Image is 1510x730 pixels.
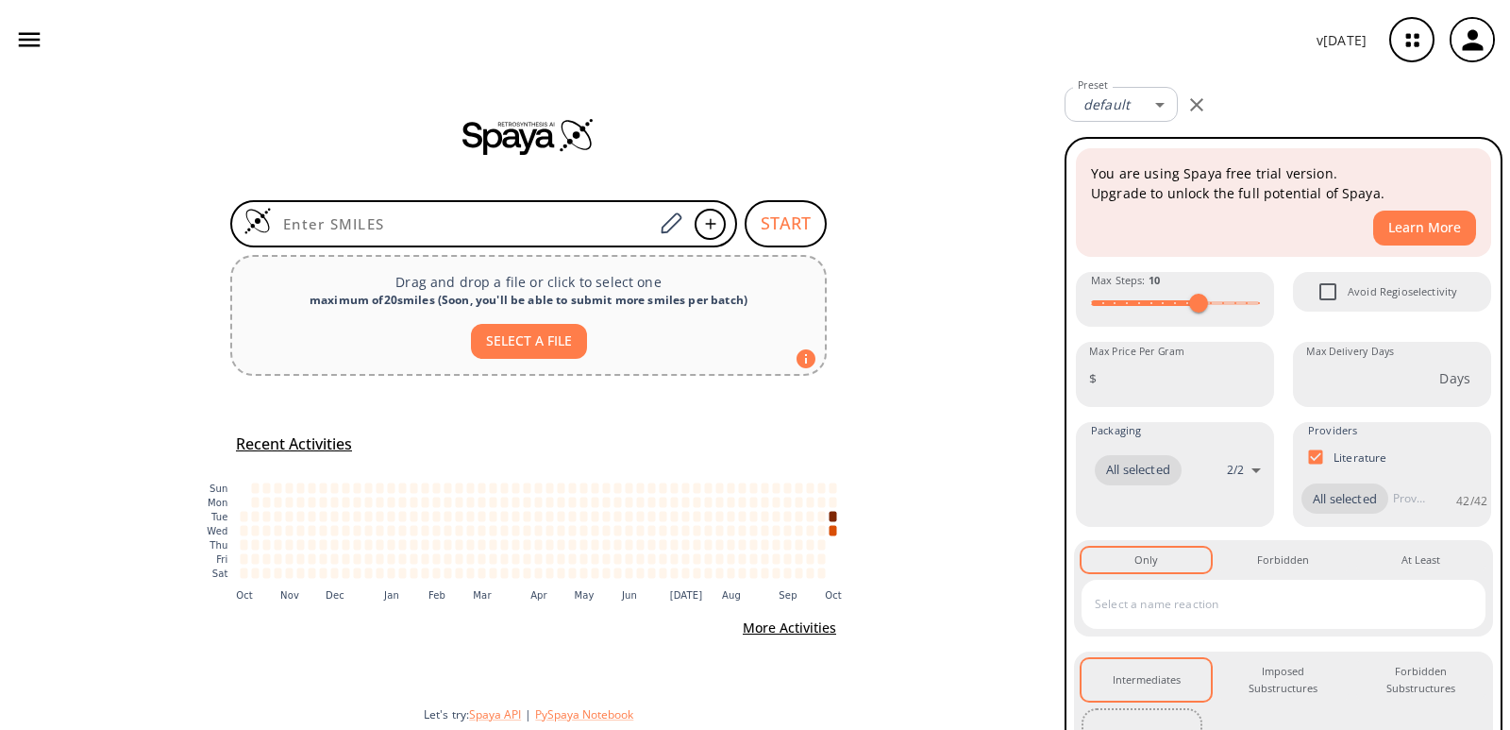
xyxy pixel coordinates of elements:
[1439,368,1470,388] p: Days
[745,200,827,247] button: START
[1308,422,1357,439] span: Providers
[1091,422,1141,439] span: Packaging
[428,589,445,600] text: Feb
[216,554,227,565] text: Fri
[236,589,842,600] g: x-axis tick label
[1356,548,1485,572] button: At Least
[243,207,272,235] img: Logo Spaya
[236,434,352,454] h5: Recent Activities
[735,611,844,646] button: More Activities
[1218,548,1348,572] button: Forbidden
[241,483,837,578] g: cell
[207,484,227,579] g: y-axis tick label
[1134,552,1158,569] div: Only
[212,569,228,579] text: Sat
[208,498,228,508] text: Mon
[473,589,492,600] text: Mar
[779,589,797,600] text: Sep
[1373,211,1476,246] button: Learn More
[1095,461,1182,480] span: All selected
[1388,484,1430,514] input: Provider name
[210,512,228,522] text: Tue
[1348,283,1457,300] span: Avoid Regioselectivity
[1082,548,1211,572] button: Only
[471,324,587,359] button: SELECT A FILE
[1308,272,1348,312] span: Avoid Regioselectivity
[621,589,637,600] text: Jun
[1306,345,1394,359] label: Max Delivery Days
[236,589,253,600] text: Oct
[469,706,521,722] button: Spaya API
[1149,273,1160,287] strong: 10
[247,272,810,292] p: Drag and drop a file or click to select one
[1456,493,1487,509] p: 42 / 42
[1082,659,1211,702] button: Intermediates
[383,589,399,600] text: Jan
[326,589,344,600] text: Dec
[1083,95,1130,113] em: default
[1401,552,1440,569] div: At Least
[1356,659,1485,702] button: Forbidden Substructures
[1371,663,1470,698] div: Forbidden Substructures
[1091,272,1160,289] span: Max Steps :
[1078,78,1108,93] label: Preset
[1334,450,1387,466] p: Literature
[210,484,227,494] text: Sun
[1091,163,1476,203] p: You are using Spaya free trial version. Upgrade to unlock the full potential of Spaya.
[1301,490,1388,509] span: All selected
[722,589,741,600] text: Aug
[228,429,360,460] button: Recent Activities
[574,589,594,600] text: May
[207,526,227,536] text: Wed
[424,706,1049,722] div: Let's try:
[521,706,535,722] span: |
[1090,589,1449,620] input: Select a name reaction
[1218,659,1348,702] button: Imposed Substructures
[1227,462,1244,478] p: 2 / 2
[1317,30,1367,50] p: v [DATE]
[272,214,653,233] input: Enter SMILES
[670,589,703,600] text: [DATE]
[1089,345,1184,359] label: Max Price Per Gram
[1113,671,1181,688] div: Intermediates
[462,117,595,155] img: Spaya logo
[280,589,299,600] text: Nov
[209,540,227,551] text: Thu
[530,589,547,600] text: Apr
[535,706,633,722] button: PySpaya Notebook
[825,589,842,600] text: Oct
[1257,552,1309,569] div: Forbidden
[1089,368,1097,388] p: $
[247,292,810,309] div: maximum of 20 smiles ( Soon, you'll be able to submit more smiles per batch )
[1233,663,1333,698] div: Imposed Substructures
